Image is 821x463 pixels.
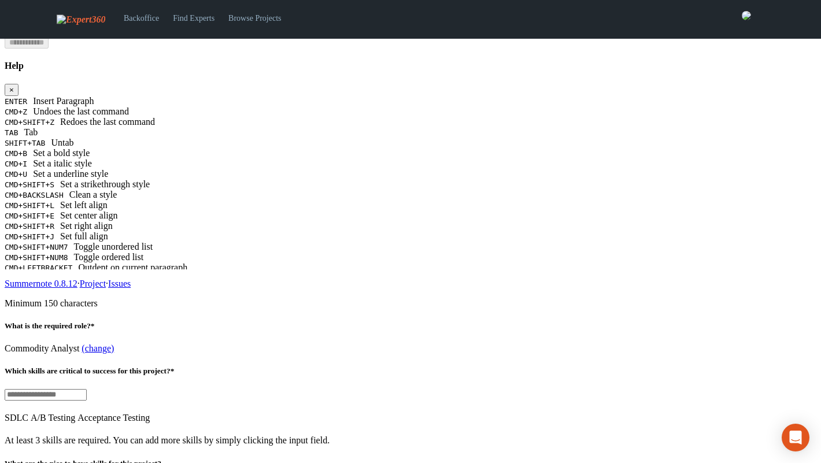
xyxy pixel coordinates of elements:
[5,149,27,158] kbd: CMD+B
[782,424,809,451] div: Open Intercom Messenger
[5,212,54,220] kbd: CMD+SHIFT+E
[5,201,54,210] kbd: CMD+SHIFT+L
[5,264,72,272] kbd: CMD+LEFTBRACKET
[5,253,68,262] kbd: CMD+SHIFT+NUM8
[5,139,45,147] kbd: SHIFT+TAB
[5,232,54,241] kbd: CMD+SHIFT+J
[33,96,94,106] span: Insert Paragraph
[57,14,105,25] img: Expert360
[69,190,117,199] span: Clean a style
[60,179,150,189] span: Set a strikethrough style
[5,61,816,71] h4: Help
[5,191,64,199] kbd: CMD+BACKSLASH
[60,117,155,127] span: Redoes the last command
[5,222,54,231] kbd: CMD+SHIFT+R
[5,160,27,168] kbd: CMD+I
[24,127,38,137] span: Tab
[5,128,18,137] kbd: TAB
[742,11,751,20] img: 0421c9a1-ac87-4857-a63f-b59ed7722763-normal.jpeg
[108,279,131,288] a: Issues
[77,413,150,423] span: Acceptance Testing
[33,106,129,116] span: Undoes the last command
[51,138,73,147] span: Untab
[5,61,816,288] div: Help
[60,210,118,220] span: Set center align
[5,279,816,289] p: · ·
[5,180,54,189] kbd: CMD+SHIFT+S
[5,118,54,127] kbd: CMD+SHIFT+Z
[80,279,106,288] a: Project
[74,242,153,251] span: Toggle unordered list
[60,231,108,241] span: Set full align
[78,262,187,272] span: Outdent on current paragraph
[5,321,816,331] h5: What is the required role?*
[33,158,92,168] span: Set a italic style
[60,221,113,231] span: Set right align
[5,243,68,251] kbd: CMD+SHIFT+NUM7
[60,200,108,210] span: Set left align
[5,435,816,446] p: At least 3 skills are required. You can add more skills by simply clicking the input field.
[33,148,90,158] span: Set a bold style
[5,298,816,309] p: Minimum 150 characters
[82,343,114,353] a: (change)
[5,343,79,353] span: Commodity Analyst
[5,279,77,288] a: Summernote 0.8.12
[5,108,27,116] kbd: CMD+Z
[31,413,75,423] span: A/B Testing
[5,413,28,423] span: SDLC
[5,366,816,376] h5: Which skills are critical to success for this project?*
[74,252,144,262] span: Toggle ordered list
[5,84,19,96] button: Close
[5,97,27,106] kbd: ENTER
[5,170,27,179] kbd: CMD+U
[33,169,108,179] span: Set a underline style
